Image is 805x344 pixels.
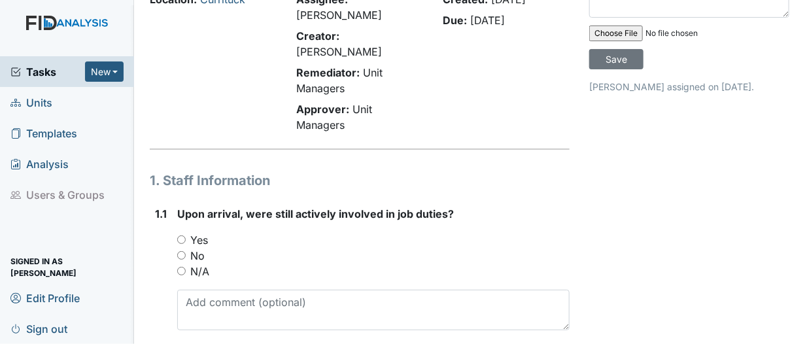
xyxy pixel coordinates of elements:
[10,257,124,277] span: Signed in as [PERSON_NAME]
[443,14,467,27] strong: Due:
[150,171,570,190] h1: 1. Staff Information
[177,207,454,220] span: Upon arrival, were still actively involved in job duties?
[10,288,80,308] span: Edit Profile
[155,206,167,222] label: 1.1
[10,92,52,112] span: Units
[10,318,67,339] span: Sign out
[10,154,69,174] span: Analysis
[470,14,505,27] span: [DATE]
[190,248,205,264] label: No
[177,251,186,260] input: No
[177,267,186,275] input: N/A
[10,123,77,143] span: Templates
[296,66,360,79] strong: Remediator:
[177,235,186,244] input: Yes
[190,232,208,248] label: Yes
[296,103,349,116] strong: Approver:
[85,61,124,82] button: New
[190,264,209,279] label: N/A
[589,49,643,69] input: Save
[296,45,382,58] span: [PERSON_NAME]
[296,9,382,22] span: [PERSON_NAME]
[10,64,85,80] a: Tasks
[296,29,339,43] strong: Creator:
[589,80,789,94] p: [PERSON_NAME] assigned on [DATE].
